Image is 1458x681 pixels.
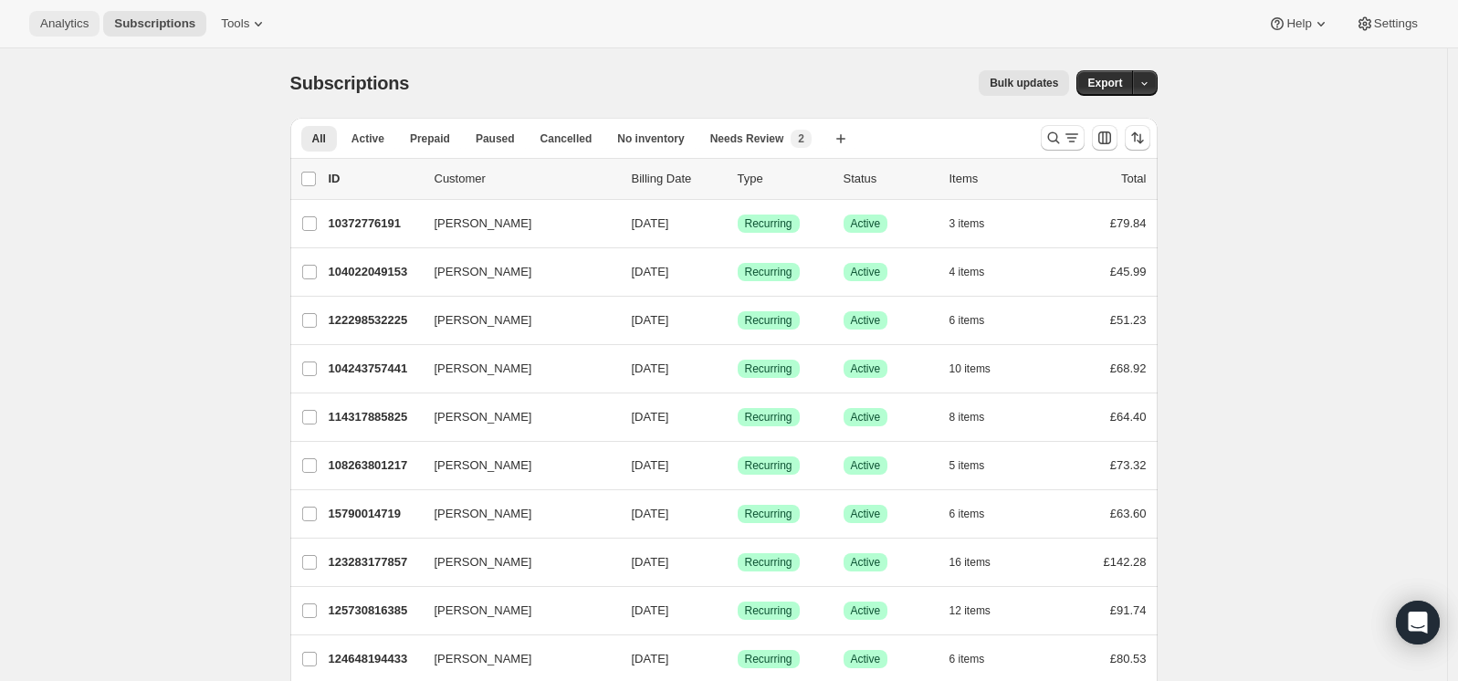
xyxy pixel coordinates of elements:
[40,16,89,31] span: Analytics
[312,131,326,146] span: All
[632,410,669,424] span: [DATE]
[540,131,593,146] span: Cancelled
[949,507,985,521] span: 6 items
[745,265,792,279] span: Recurring
[745,410,792,424] span: Recurring
[1257,11,1340,37] button: Help
[949,308,1005,333] button: 6 items
[851,507,881,521] span: Active
[632,216,669,230] span: [DATE]
[290,73,410,93] span: Subscriptions
[424,644,606,674] button: [PERSON_NAME]
[1125,125,1150,151] button: Sort the results
[1110,507,1147,520] span: £63.60
[410,131,450,146] span: Prepaid
[424,306,606,335] button: [PERSON_NAME]
[745,603,792,618] span: Recurring
[329,553,420,571] p: 123283177857
[329,646,1147,672] div: 124648194433[PERSON_NAME][DATE]SuccessRecurringSuccessActive6 items£80.53
[1076,70,1133,96] button: Export
[745,458,792,473] span: Recurring
[851,313,881,328] span: Active
[1087,76,1122,90] span: Export
[949,361,991,376] span: 10 items
[949,646,1005,672] button: 6 items
[745,361,792,376] span: Recurring
[949,259,1005,285] button: 4 items
[632,313,669,327] span: [DATE]
[103,11,206,37] button: Subscriptions
[738,170,829,188] div: Type
[435,263,532,281] span: [PERSON_NAME]
[949,501,1005,527] button: 6 items
[329,550,1147,575] div: 123283177857[PERSON_NAME][DATE]SuccessRecurringSuccessActive16 items£142.28
[329,311,420,330] p: 122298532225
[329,170,1147,188] div: IDCustomerBilling DateTypeStatusItemsTotal
[210,11,278,37] button: Tools
[424,451,606,480] button: [PERSON_NAME]
[798,131,804,146] span: 2
[979,70,1069,96] button: Bulk updates
[221,16,249,31] span: Tools
[1092,125,1117,151] button: Customize table column order and visibility
[435,553,532,571] span: [PERSON_NAME]
[949,404,1005,430] button: 8 items
[329,501,1147,527] div: 15790014719[PERSON_NAME][DATE]SuccessRecurringSuccessActive6 items£63.60
[435,650,532,668] span: [PERSON_NAME]
[851,603,881,618] span: Active
[632,170,723,188] p: Billing Date
[1110,361,1147,375] span: £68.92
[632,361,669,375] span: [DATE]
[1110,603,1147,617] span: £91.74
[745,313,792,328] span: Recurring
[329,215,420,233] p: 10372776191
[329,505,420,523] p: 15790014719
[1110,216,1147,230] span: £79.84
[851,361,881,376] span: Active
[329,259,1147,285] div: 104022049153[PERSON_NAME][DATE]SuccessRecurringSuccessActive4 items£45.99
[435,408,532,426] span: [PERSON_NAME]
[632,507,669,520] span: [DATE]
[476,131,515,146] span: Paused
[851,216,881,231] span: Active
[851,458,881,473] span: Active
[851,652,881,666] span: Active
[329,453,1147,478] div: 108263801217[PERSON_NAME][DATE]SuccessRecurringSuccessActive5 items£73.32
[949,603,991,618] span: 12 items
[435,311,532,330] span: [PERSON_NAME]
[949,265,985,279] span: 4 items
[1110,265,1147,278] span: £45.99
[851,410,881,424] span: Active
[329,456,420,475] p: 108263801217
[435,505,532,523] span: [PERSON_NAME]
[949,170,1041,188] div: Items
[351,131,384,146] span: Active
[990,76,1058,90] span: Bulk updates
[632,603,669,617] span: [DATE]
[949,313,985,328] span: 6 items
[949,652,985,666] span: 6 items
[745,555,792,570] span: Recurring
[424,596,606,625] button: [PERSON_NAME]
[1286,16,1311,31] span: Help
[851,265,881,279] span: Active
[1104,555,1147,569] span: £142.28
[826,126,855,152] button: Create new view
[1110,313,1147,327] span: £51.23
[949,211,1005,236] button: 3 items
[745,652,792,666] span: Recurring
[329,308,1147,333] div: 122298532225[PERSON_NAME][DATE]SuccessRecurringSuccessActive6 items£51.23
[949,555,991,570] span: 16 items
[1374,16,1418,31] span: Settings
[329,356,1147,382] div: 104243757441[PERSON_NAME][DATE]SuccessRecurringSuccessActive10 items£68.92
[424,257,606,287] button: [PERSON_NAME]
[632,265,669,278] span: [DATE]
[632,458,669,472] span: [DATE]
[435,215,532,233] span: [PERSON_NAME]
[424,209,606,238] button: [PERSON_NAME]
[844,170,935,188] p: Status
[1121,170,1146,188] p: Total
[1110,410,1147,424] span: £64.40
[1396,601,1440,644] div: Open Intercom Messenger
[1041,125,1085,151] button: Search and filter results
